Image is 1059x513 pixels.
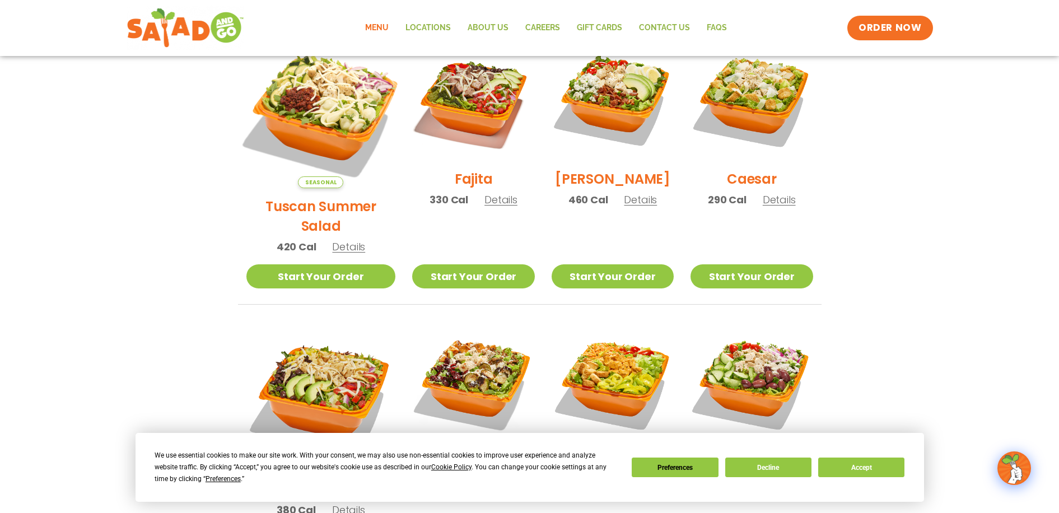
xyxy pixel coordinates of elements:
[357,15,735,41] nav: Menu
[691,321,813,444] img: Product photo for Greek Salad
[397,15,459,41] a: Locations
[136,433,924,502] div: Cookie Consent Prompt
[552,264,674,288] a: Start Your Order
[859,21,921,35] span: ORDER NOW
[691,39,813,161] img: Product photo for Caesar Salad
[155,450,618,485] div: We use essential cookies to make our site work. With your consent, we may also use non-essential ...
[246,264,396,288] a: Start Your Order
[455,169,493,189] h2: Fajita
[206,475,241,483] span: Preferences
[818,458,904,477] button: Accept
[698,15,735,41] a: FAQs
[246,321,396,471] img: Product photo for BBQ Ranch Salad
[277,239,316,254] span: 420 Cal
[552,321,674,444] img: Product photo for Buffalo Chicken Salad
[763,193,796,207] span: Details
[999,453,1030,484] img: wpChatIcon
[246,197,396,236] h2: Tuscan Summer Salad
[727,169,777,189] h2: Caesar
[431,463,472,471] span: Cookie Policy
[357,15,397,41] a: Menu
[691,264,813,288] a: Start Your Order
[127,6,245,50] img: new-SAG-logo-768×292
[624,193,657,207] span: Details
[568,15,631,41] a: GIFT CARDS
[517,15,568,41] a: Careers
[484,193,517,207] span: Details
[412,321,534,444] img: Product photo for Roasted Autumn Salad
[568,192,608,207] span: 460 Cal
[459,15,517,41] a: About Us
[631,15,698,41] a: Contact Us
[632,458,718,477] button: Preferences
[430,192,468,207] span: 330 Cal
[412,39,534,161] img: Product photo for Fajita Salad
[725,458,811,477] button: Decline
[708,192,747,207] span: 290 Cal
[847,16,932,40] a: ORDER NOW
[233,26,408,201] img: Product photo for Tuscan Summer Salad
[332,240,365,254] span: Details
[552,39,674,161] img: Product photo for Cobb Salad
[412,264,534,288] a: Start Your Order
[298,176,343,188] span: Seasonal
[555,169,670,189] h2: [PERSON_NAME]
